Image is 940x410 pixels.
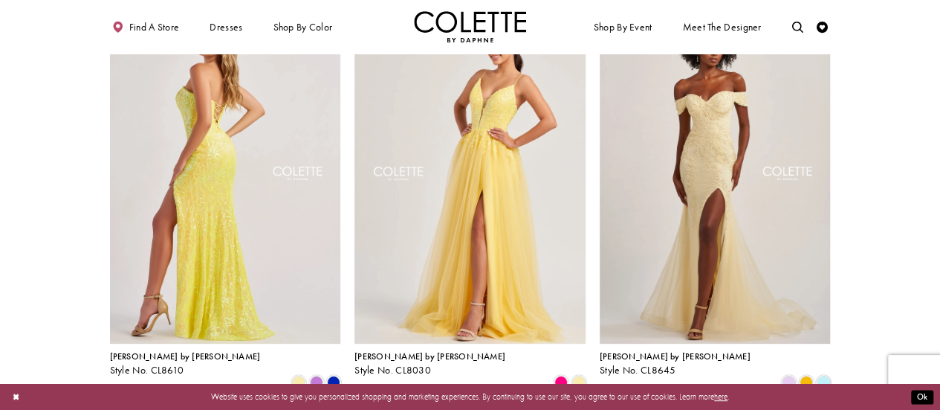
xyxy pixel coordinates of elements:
span: Style No. CL8645 [600,364,676,377]
i: Lilac [782,376,795,389]
i: Light Blue [817,376,830,389]
img: Colette by Daphne [414,11,527,42]
button: Close Dialog [7,387,25,407]
a: Visit Home Page [414,11,527,42]
span: Find a store [129,22,180,33]
a: Visit Colette by Daphne Style No. CL8645 Page [600,7,831,344]
button: Submit Dialog [911,390,933,404]
a: Check Wishlist [814,11,831,42]
a: Toggle search [789,11,806,42]
span: Dresses [210,22,242,33]
span: Shop by color [273,22,332,33]
span: [PERSON_NAME] by [PERSON_NAME] [354,350,505,362]
div: Colette by Daphne Style No. CL8030 [354,352,505,376]
span: [PERSON_NAME] by [PERSON_NAME] [110,350,261,362]
i: Royal Blue [327,376,340,389]
div: Colette by Daphne Style No. CL8610 [110,352,261,376]
i: Sunshine [572,376,586,389]
span: [PERSON_NAME] by [PERSON_NAME] [600,350,751,362]
span: Meet the designer [682,22,761,33]
span: Style No. CL8030 [354,364,431,377]
span: Shop By Event [591,11,655,42]
span: Shop By Event [594,22,652,33]
a: here [714,391,727,402]
p: Website uses cookies to give you personalized shopping and marketing experiences. By continuing t... [81,389,859,404]
div: Colette by Daphne Style No. CL8645 [600,352,751,376]
a: Meet the designer [680,11,765,42]
i: Orchid [310,376,323,389]
div: Product List [110,7,831,389]
span: Dresses [207,11,245,42]
a: Visit Colette by Daphne Style No. CL8030 Page [354,7,586,344]
span: Style No. CL8610 [110,364,184,377]
a: Find a store [110,11,182,42]
i: Hot Pink [554,376,568,389]
i: Buttercup [800,376,813,389]
span: Shop by color [270,11,335,42]
i: Sunshine [292,376,305,389]
a: Visit Colette by Daphne Style No. CL8610 Page [110,7,341,344]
